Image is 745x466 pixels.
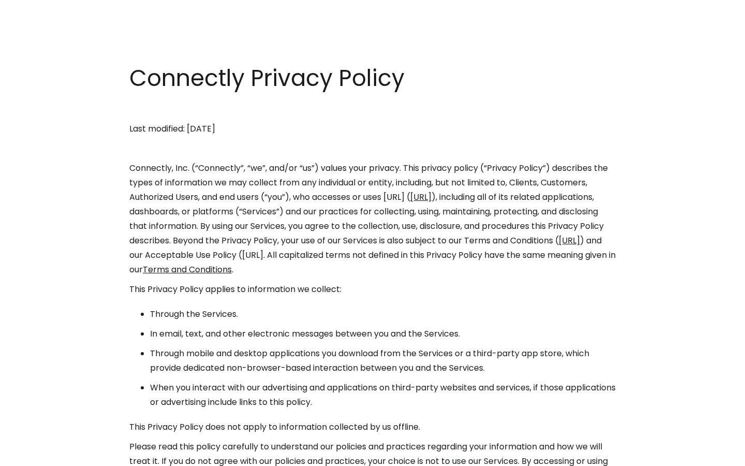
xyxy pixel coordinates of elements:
[129,420,616,434] p: This Privacy Policy does not apply to information collected by us offline.
[129,141,616,156] p: ‍
[143,264,232,275] a: Terms and Conditions
[150,346,616,375] li: Through mobile and desktop applications you download from the Services or a third-party app store...
[10,447,62,462] aside: Language selected: English
[410,191,431,203] a: [URL]
[129,122,616,136] p: Last modified: [DATE]
[129,62,616,94] h1: Connectly Privacy Policy
[129,161,616,277] p: Connectly, Inc. (“Connectly”, “we”, and/or “us”) values your privacy. This privacy policy (“Priva...
[150,381,616,410] li: When you interact with our advertising and applications on third-party websites and services, if ...
[129,102,616,116] p: ‍
[21,448,62,462] ul: Language list
[150,327,616,341] li: In email, text, and other electronic messages between you and the Services.
[559,235,580,246] a: [URL]
[150,307,616,322] li: Through the Services.
[129,282,616,297] p: This Privacy Policy applies to information we collect:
